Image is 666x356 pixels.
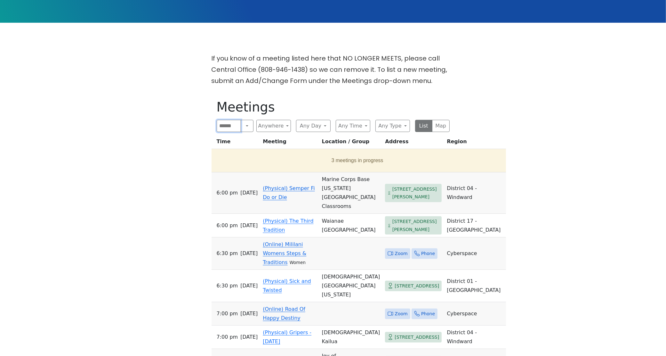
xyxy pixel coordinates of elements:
th: Time [212,137,261,149]
th: Address [382,137,444,149]
small: Women [290,260,306,265]
span: [DATE] [240,281,258,290]
th: Meeting [260,137,319,149]
span: Zoom [395,250,407,258]
td: District 17 - [GEOGRAPHIC_DATA] [444,214,506,237]
span: [STREET_ADDRESS] [395,333,439,341]
span: Phone [421,310,435,318]
button: Anywhere [256,120,291,132]
button: Any Day [296,120,331,132]
button: 3 meetings in progress [214,152,501,170]
button: List [415,120,433,132]
span: 6:00 PM [217,221,238,230]
th: Location / Group [319,137,383,149]
span: [STREET_ADDRESS][PERSON_NAME] [392,218,439,233]
p: If you know of a meeting listed here that NO LONGER MEETS, please call Central Office (808-946-14... [212,53,455,87]
span: Phone [421,250,435,258]
a: (Online) Road Of Happy Destiny [263,306,305,321]
span: [DATE] [240,221,258,230]
span: 6:30 PM [217,249,238,258]
span: [DATE] [240,249,258,258]
a: (Physical) Gripers - [DATE] [263,329,311,344]
span: [STREET_ADDRESS] [395,282,439,290]
span: 6:30 PM [217,281,238,290]
span: 6:00 PM [217,188,238,197]
span: 7:00 PM [217,333,238,342]
h1: Meetings [217,99,450,115]
td: Waianae [GEOGRAPHIC_DATA] [319,214,383,237]
button: Search [241,120,253,132]
button: Any Time [336,120,370,132]
td: District 04 - Windward [444,326,506,349]
span: Zoom [395,310,407,318]
td: District 01 - [GEOGRAPHIC_DATA] [444,270,506,302]
span: [DATE] [240,309,258,318]
a: (Physical) The Third Tradition [263,218,313,233]
button: Any Type [375,120,410,132]
td: Cyberspace [444,237,506,270]
span: [STREET_ADDRESS][PERSON_NAME] [392,185,439,201]
a: (Online) Mililani Womens Steps & Traditions [263,241,306,265]
td: Marine Corps Base [US_STATE][GEOGRAPHIC_DATA] Classrooms [319,172,383,214]
span: [DATE] [240,188,258,197]
td: [DEMOGRAPHIC_DATA] Kailua [319,326,383,349]
td: Cyberspace [444,302,506,326]
input: Search [217,120,241,132]
a: (Physical) Semper Fi Do or Die [263,185,315,200]
td: District 04 - Windward [444,172,506,214]
a: (Physical) Sick and Twisted [263,278,311,293]
span: [DATE] [240,333,258,342]
td: [DEMOGRAPHIC_DATA][GEOGRAPHIC_DATA][US_STATE] [319,270,383,302]
span: 7:00 PM [217,309,238,318]
th: Region [444,137,506,149]
button: Map [432,120,450,132]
